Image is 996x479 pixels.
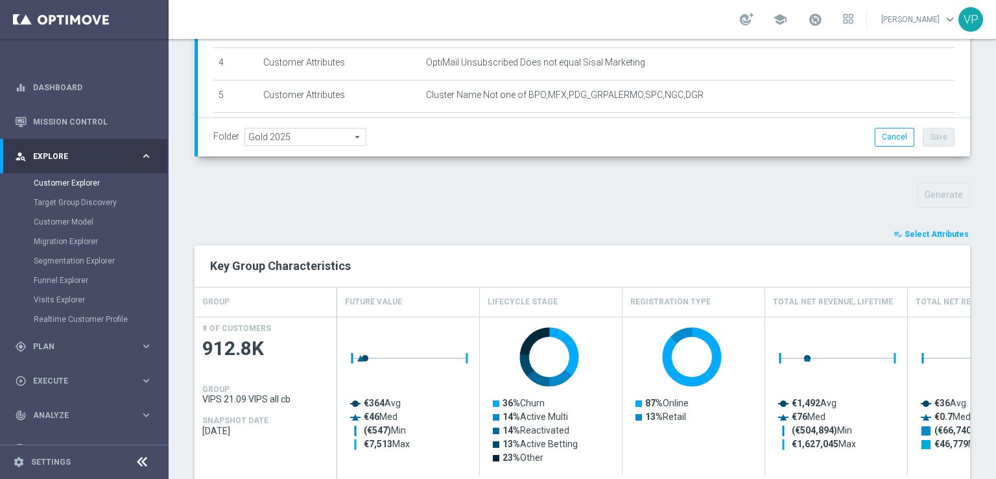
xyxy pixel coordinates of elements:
[880,10,958,29] a: [PERSON_NAME]keyboard_arrow_down
[34,217,135,227] a: Customer Model
[943,12,957,27] span: keyboard_arrow_down
[773,291,893,313] h4: Total Net Revenue, Lifetime
[905,230,969,239] span: Select Attributes
[15,104,152,139] div: Mission Control
[503,411,568,422] text: Active Multi
[15,151,27,162] i: person_search
[14,341,153,352] button: gps_fixed Plan keyboard_arrow_right
[792,411,825,422] text: Med
[34,193,167,212] div: Target Group Discovery
[934,439,968,449] tspan: €46,779
[14,82,153,93] button: equalizer Dashboard
[34,236,135,247] a: Migration Explorer
[364,411,379,422] tspan: €46
[202,394,329,404] span: VIPS 21.09 VIPS all cb
[923,128,954,146] button: Save
[15,444,140,456] div: Data Studio
[503,452,520,463] tspan: 23%
[918,182,970,208] button: Generate
[503,398,545,408] text: Churn
[34,178,135,188] a: Customer Explorer
[33,104,152,139] a: Mission Control
[15,410,140,421] div: Analyze
[210,258,954,274] h2: Key Group Characteristics
[258,48,421,80] td: Customer Attributes
[364,425,391,436] tspan: (€547)
[140,150,152,162] i: keyboard_arrow_right
[13,456,25,468] i: settings
[934,439,986,449] text: Max
[33,70,152,104] a: Dashboard
[140,375,152,387] i: keyboard_arrow_right
[15,375,140,387] div: Execute
[426,57,645,68] span: OptiMail Unsubscribed Does not equal Sisal Marketing
[364,439,410,449] text: Max
[213,131,239,142] label: Folder
[31,458,71,466] a: Settings
[503,425,520,436] tspan: 14%
[34,290,167,310] div: Visits Explorer
[33,343,140,350] span: Plan
[140,340,152,352] i: keyboard_arrow_right
[792,398,836,408] text: Avg
[364,439,392,449] tspan: €7,513
[202,385,230,394] h4: GROUP
[34,232,167,251] div: Migration Explorer
[15,70,152,104] div: Dashboard
[934,398,966,408] text: Avg
[934,411,953,422] tspan: €0.7
[34,314,135,325] a: Realtime Customer Profile
[15,341,140,352] div: Plan
[792,425,852,436] text: Min
[202,426,329,436] span: 2025-09-18
[934,425,975,436] tspan: (€66,740)
[15,375,27,387] i: play_circle_outline
[15,151,140,162] div: Explore
[33,411,140,419] span: Analyze
[503,452,543,463] text: Other
[792,411,807,422] tspan: €76
[14,376,153,386] button: play_circle_outline Execute keyboard_arrow_right
[503,439,578,449] text: Active Betting
[33,153,140,160] span: Explore
[14,410,153,421] button: track_changes Analyze keyboard_arrow_right
[202,336,329,362] span: 912.8K
[34,256,135,266] a: Segmentation Explorer
[202,324,271,333] h4: # OF CUSTOMERS
[14,117,153,127] div: Mission Control
[34,275,135,286] a: Funnel Explorer
[934,425,990,436] text: Min
[630,291,711,313] h4: Registration Type
[15,82,27,93] i: equalizer
[934,411,971,422] text: Med
[792,439,856,449] text: Max
[503,411,520,422] tspan: 14%
[792,439,838,449] tspan: €1,627,045
[15,341,27,352] i: gps_fixed
[202,291,230,313] h4: GROUP
[345,291,402,313] h4: Future Value
[33,377,140,385] span: Execute
[894,230,903,239] i: playlist_add_check
[503,425,569,436] text: Reactivated
[213,112,258,145] td: 6
[140,409,152,421] i: keyboard_arrow_right
[34,271,167,290] div: Funnel Explorer
[34,197,135,208] a: Target Group Discovery
[364,398,385,408] tspan: €364
[426,90,704,101] span: Cluster Name Not one of BPO,MFX,PDG_GRPALERMO,SPC,NGC,DGR
[645,411,663,422] tspan: 13%
[213,48,258,80] td: 4
[645,411,686,422] text: Retail
[140,443,152,456] i: keyboard_arrow_right
[14,151,153,162] button: person_search Explore keyboard_arrow_right
[364,425,406,436] text: Min
[645,398,689,408] text: Online
[34,295,135,305] a: Visits Explorer
[258,112,421,145] td: Customer Attributes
